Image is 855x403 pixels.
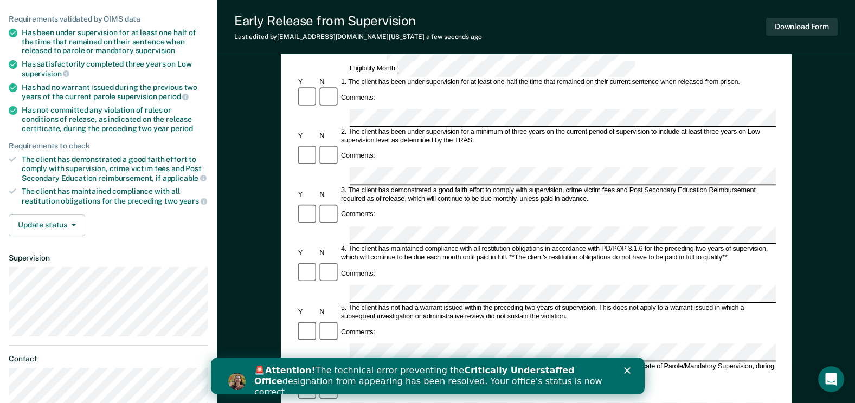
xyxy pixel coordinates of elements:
div: Comments: [339,269,377,278]
span: period [171,124,193,133]
div: 4. The client has maintained compliance with all restitution obligations in accordance with PD/PO... [339,245,776,262]
div: Y [296,77,318,86]
iframe: Intercom live chat [818,366,844,392]
div: 3. The client has demonstrated a good faith effort to comply with supervision, crime victim fees ... [339,186,776,204]
div: N [318,249,339,258]
span: period [158,92,189,101]
button: Update status [9,214,85,236]
span: supervision [22,69,69,78]
div: Requirements to check [9,141,208,151]
div: Comments: [339,328,377,337]
div: Comments: [339,211,377,219]
div: The client has maintained compliance with all restitution obligations for the preceding two [22,187,208,205]
div: 2. The client has been under supervision for a minimum of three years on the current period of su... [339,128,776,145]
span: a few seconds ago [426,33,482,41]
div: N [318,308,339,317]
b: Critically Understaffed Office [43,8,364,29]
div: Early Release from Supervision [234,13,482,29]
span: supervision [136,46,175,55]
span: applicable [163,174,207,183]
div: 6. The client has not committed any violation of rules or conditions of release as indicated on t... [339,362,776,380]
div: 🚨 The technical error preventing the designation from appearing has been resolved. Your office's ... [43,8,399,40]
button: Download Form [766,18,838,36]
div: Has been under supervision for at least one half of the time that remained on their sentence when... [22,28,208,55]
div: Y [296,249,318,258]
div: Comments: [339,152,377,161]
div: 5. The client has not had a warrant issued within the preceding two years of supervision. This do... [339,304,776,321]
div: Y [296,308,318,317]
dt: Supervision [9,253,208,263]
div: N [318,77,339,86]
div: Has had no warrant issued during the previous two years of the current parole supervision [22,83,208,101]
iframe: Intercom live chat banner [211,357,645,394]
div: Has satisfactorily completed three years on Low [22,60,208,78]
div: 1. The client has been under supervision for at least one-half the time that remained on their cu... [339,77,776,86]
div: Requirements validated by OIMS data [9,15,208,24]
div: N [318,132,339,141]
div: N [318,191,339,199]
div: The client has demonstrated a good faith effort to comply with supervision, crime victim fees and... [22,155,208,183]
div: Comments: [339,93,377,102]
span: years [179,197,207,205]
div: Has not committed any violation of rules or conditions of release, as indicated on the release ce... [22,106,208,133]
div: Y [296,132,318,141]
div: Last edited by [EMAIL_ADDRESS][DOMAIN_NAME][US_STATE] [234,33,482,41]
div: Y [296,191,318,199]
b: Attention! [54,8,105,18]
div: Eligibility Month: [348,61,637,77]
dt: Contact [9,354,208,363]
div: Close [413,10,424,16]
